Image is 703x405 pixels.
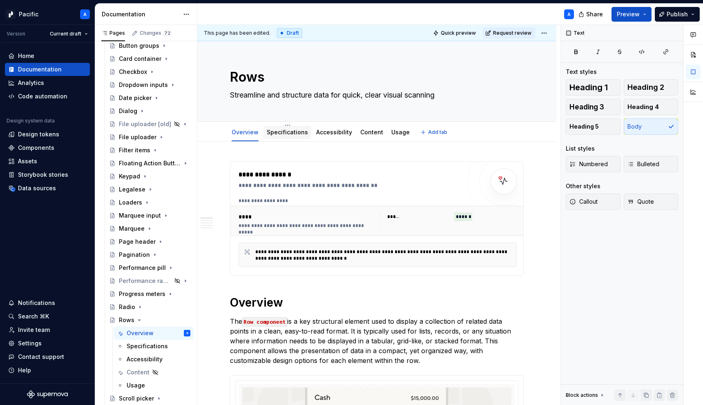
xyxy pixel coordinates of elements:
div: Content [357,123,386,140]
button: Callout [566,194,620,210]
div: Specifications [263,123,311,140]
div: A [83,11,87,18]
span: Heading 4 [627,103,659,111]
a: Documentation [5,63,90,76]
a: Usage [114,379,194,392]
span: Heading 3 [569,103,604,111]
a: Floating Action Button (FAB) [106,157,194,170]
button: Heading 3 [566,99,620,115]
a: Storybook stories [5,168,90,181]
a: Assets [5,155,90,168]
div: Legalese [119,185,145,194]
div: Components [18,144,54,152]
textarea: Rows [228,67,522,87]
div: A [567,11,571,18]
button: Heading 2 [624,79,678,96]
a: Scroll picker [106,392,194,405]
button: Quote [624,194,678,210]
a: Dialog [106,105,194,118]
a: Design tokens [5,128,90,141]
div: Pagination [119,251,150,259]
button: Help [5,364,90,377]
button: Contact support [5,350,90,363]
div: Scroll picker [119,394,154,403]
a: Progress meters [106,287,194,300]
a: Accessibility [114,353,194,366]
span: Request review [493,30,531,36]
div: Changes [140,30,172,36]
a: Date picker [106,91,194,105]
div: Data sources [18,184,56,192]
div: Other styles [566,182,600,190]
div: Help [18,366,31,374]
div: Dropdown inputs [119,81,168,89]
span: Heading 2 [627,83,664,91]
span: Bulleted [627,160,659,168]
span: Publish [667,10,688,18]
div: Documentation [102,10,179,18]
span: This page has been edited. [204,30,270,36]
h1: Overview [230,295,524,310]
div: Invite team [18,326,50,334]
div: Block actions [566,389,605,401]
div: Performance pill [119,264,166,272]
code: Row component [242,317,287,327]
button: Request review [483,27,535,39]
textarea: Streamline and structure data for quick, clear visual scanning [228,89,522,102]
a: Performance pill [106,261,194,274]
a: Checkbox [106,65,194,78]
a: Card container [106,52,194,65]
div: Overview [127,329,154,337]
span: Share [586,10,603,18]
div: Content [127,368,150,376]
a: Loaders [106,196,194,209]
a: Content [360,129,383,136]
a: Content [114,366,194,379]
div: Home [18,52,34,60]
a: Home [5,49,90,62]
a: Marquee [106,222,194,235]
div: Documentation [18,65,62,73]
a: Marquee input [106,209,194,222]
div: Settings [18,339,42,347]
button: Heading 4 [624,99,678,115]
div: Card container [119,55,161,63]
div: Performance range [119,277,172,285]
div: List styles [566,145,595,153]
span: Numbered [569,160,608,168]
div: Design system data [7,118,55,124]
a: Page header [106,235,194,248]
button: Bulleted [624,156,678,172]
button: Current draft [46,28,92,40]
div: Filter items [119,146,150,154]
button: Preview [611,7,652,22]
button: Heading 5 [566,118,620,135]
a: File uploader [old] [106,118,194,131]
button: Quick preview [431,27,480,39]
a: Dropdown inputs [106,78,194,91]
div: Radio [119,303,135,311]
div: Button groups [119,42,159,50]
div: Rows [119,316,134,324]
a: Filter items [106,144,194,157]
button: Add tab [418,127,451,138]
button: Notifications [5,296,90,309]
div: Floating Action Button (FAB) [119,159,181,167]
a: Specifications [114,340,194,353]
div: Pacific [19,10,38,18]
div: Loaders [119,198,142,207]
div: Progress meters [119,290,165,298]
button: Heading 1 [566,79,620,96]
a: Supernova Logo [27,390,68,398]
div: Usage [388,123,413,140]
div: Storybook stories [18,171,68,179]
div: Marquee [119,225,145,233]
img: 8d0dbd7b-a897-4c39-8ca0-62fbda938e11.png [6,9,16,19]
a: Overview [232,129,259,136]
div: Overview [228,123,262,140]
a: Button groups [106,39,194,52]
div: Contact support [18,353,64,361]
div: Keypad [119,172,140,180]
a: Data sources [5,182,90,195]
button: Numbered [566,156,620,172]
